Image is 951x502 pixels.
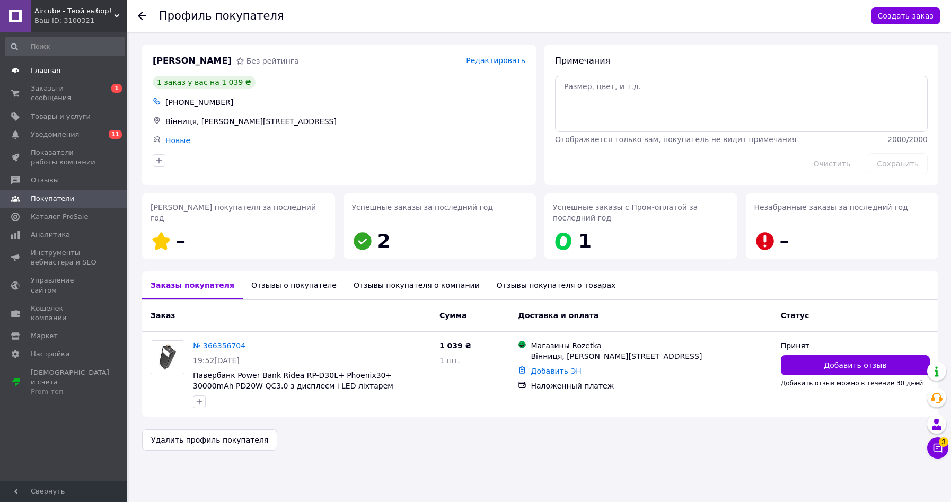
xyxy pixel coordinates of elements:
span: Заказы и сообщения [31,84,98,103]
span: Без рейтинга [246,57,299,65]
span: 2000 / 2000 [887,135,928,144]
span: Маркет [31,331,58,341]
span: Доставка и оплата [518,311,598,320]
span: 1 шт. [439,356,460,365]
span: Добавить отзыв [824,360,886,371]
span: Показатели работы компании [31,148,98,167]
button: Удалить профиль покупателя [142,429,277,451]
div: Отзывы покупателя о товарах [488,271,624,299]
a: Новые [165,136,190,145]
div: [PHONE_NUMBER] [163,95,527,110]
div: Вінниця, [PERSON_NAME][STREET_ADDRESS] [531,351,772,362]
span: Кошелек компании [31,304,98,323]
span: Незабранные заказы за последний год [754,203,908,212]
span: Отзывы [31,175,59,185]
span: 19:52[DATE] [193,356,240,365]
a: № 366356704 [193,341,245,350]
span: Главная [31,66,60,75]
span: Товары и услуги [31,112,91,121]
span: Аналитика [31,230,70,240]
span: Примечания [555,56,610,66]
button: Добавить отзыв [781,355,930,375]
div: Отзывы о покупателе [243,271,345,299]
span: 2 [377,230,391,252]
span: Успешные заказы за последний год [352,203,494,212]
div: Вінниця, [PERSON_NAME][STREET_ADDRESS] [163,114,527,129]
div: Магазины Rozetka [531,340,772,351]
span: Сумма [439,311,467,320]
input: Поиск [5,37,125,56]
span: Каталог ProSale [31,212,88,222]
span: Уведомления [31,130,79,139]
button: Чат с покупателем3 [927,437,948,459]
span: 11 [109,130,122,139]
span: Aircube - Твой выбор! [34,6,114,16]
span: Покупатели [31,194,74,204]
span: – [780,230,789,252]
span: 3 [939,437,948,447]
span: Успешные заказы с Пром-оплатой за последний год [553,203,698,222]
img: Фото товару [151,341,184,374]
div: Принят [781,340,930,351]
a: Павербанк Power Bank Ridea RP-D30L+ Phoenix30+ 30000mAh PD20W QC3.0 з дисплеєм і LED ліхтарем [193,371,393,390]
a: Фото товару [151,340,184,374]
a: Добавить ЭН [531,367,581,375]
div: Отзывы покупателя о компании [345,271,488,299]
span: 1 039 ₴ [439,341,472,350]
h1: Профиль покупателя [159,10,284,22]
div: Наложенный платеж [531,381,772,391]
span: Настройки [31,349,69,359]
span: Инструменты вебмастера и SEO [31,248,98,267]
span: Управление сайтом [31,276,98,295]
div: Ваш ID: 3100321 [34,16,127,25]
span: 1 [111,84,122,93]
span: 1 [578,230,592,252]
span: [PERSON_NAME] [153,55,232,67]
span: Статус [781,311,809,320]
div: Вернуться назад [138,11,146,21]
span: – [176,230,186,252]
div: Заказы покупателя [142,271,243,299]
button: Создать заказ [871,7,940,24]
div: 1 заказ у вас на 1 039 ₴ [153,76,256,89]
span: [DEMOGRAPHIC_DATA] и счета [31,368,109,397]
span: Заказ [151,311,175,320]
span: Отображается только вам, покупатель не видит примечания [555,135,796,144]
div: Prom топ [31,387,109,397]
span: Добавить отзыв можно в течение 30 дней [781,380,923,387]
span: Редактировать [466,56,525,65]
span: [PERSON_NAME] покупателя за последний год [151,203,316,222]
